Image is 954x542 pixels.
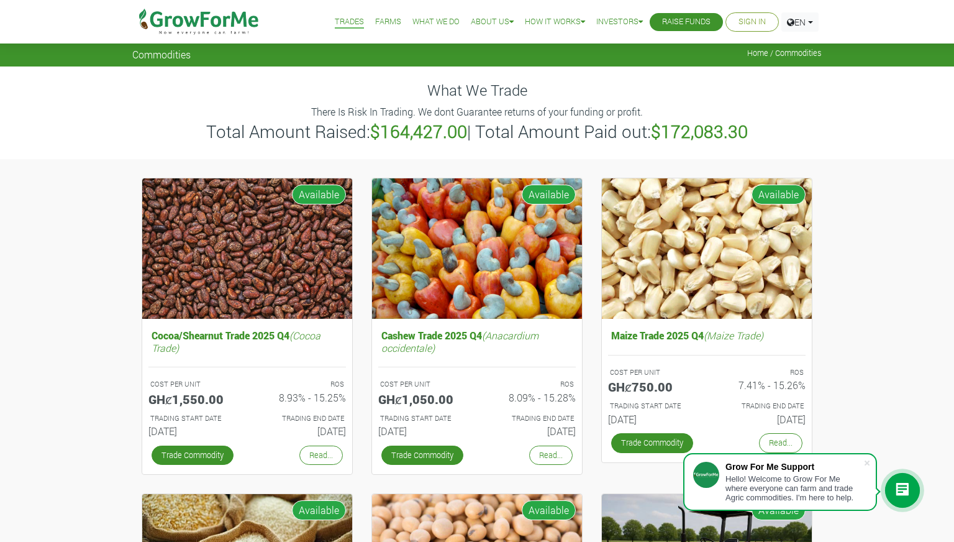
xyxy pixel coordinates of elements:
[747,48,822,58] span: Home / Commodities
[781,12,819,32] a: EN
[662,16,711,29] a: Raise Funds
[134,121,820,142] h3: Total Amount Raised: | Total Amount Paid out:
[381,329,538,354] i: (Anacardium occidentale)
[610,401,696,411] p: Estimated Trading Start Date
[716,413,806,425] h6: [DATE]
[602,178,812,319] img: growforme image
[486,425,576,437] h6: [DATE]
[378,392,468,406] h5: GHȼ1,050.00
[257,425,346,437] h6: [DATE]
[258,379,344,390] p: ROS
[522,500,576,520] span: Available
[292,185,346,204] span: Available
[378,425,468,437] h6: [DATE]
[152,446,234,465] a: Trade Commodity
[610,367,696,378] p: COST PER UNIT
[486,392,576,403] h6: 8.09% - 15.28%
[488,413,574,424] p: Estimated Trading End Date
[257,392,346,403] h6: 8.93% - 15.25%
[759,433,802,452] a: Read...
[381,446,463,465] a: Trade Commodity
[752,185,806,204] span: Available
[150,413,236,424] p: Estimated Trading Start Date
[716,379,806,391] h6: 7.41% - 15.26%
[380,413,466,424] p: Estimated Trading Start Date
[471,16,514,29] a: About Us
[132,81,822,99] h4: What We Trade
[651,120,748,143] b: $172,083.30
[738,16,766,29] a: Sign In
[412,16,460,29] a: What We Do
[608,379,697,394] h5: GHȼ750.00
[132,48,191,60] span: Commodities
[375,16,401,29] a: Farms
[370,120,467,143] b: $164,427.00
[372,178,582,319] img: growforme image
[522,185,576,204] span: Available
[525,16,585,29] a: How it Works
[380,379,466,390] p: COST PER UNIT
[611,433,693,452] a: Trade Commodity
[608,326,806,344] h5: Maize Trade 2025 Q4
[378,326,576,442] a: Cashew Trade 2025 Q4(Anacardium occidentale) COST PER UNIT GHȼ1,050.00 ROS 8.09% - 15.28% TRADING...
[299,446,343,465] a: Read...
[148,326,346,442] a: Cocoa/Shearnut Trade 2025 Q4(Cocoa Trade) COST PER UNIT GHȼ1,550.00 ROS 8.93% - 15.25% TRADING ST...
[718,367,804,378] p: ROS
[704,329,763,342] i: (Maize Trade)
[378,326,576,356] h5: Cashew Trade 2025 Q4
[152,329,320,354] i: (Cocoa Trade)
[335,16,364,29] a: Trades
[725,474,863,502] div: Hello! Welcome to Grow For Me where everyone can farm and trade Agric commodities. I'm here to help.
[608,413,697,425] h6: [DATE]
[148,392,238,406] h5: GHȼ1,550.00
[134,104,820,119] p: There Is Risk In Trading. We dont Guarantee returns of your funding or profit.
[292,500,346,520] span: Available
[488,379,574,390] p: ROS
[148,326,346,356] h5: Cocoa/Shearnut Trade 2025 Q4
[150,379,236,390] p: COST PER UNIT
[529,446,573,465] a: Read...
[725,462,863,472] div: Grow For Me Support
[148,425,238,437] h6: [DATE]
[258,413,344,424] p: Estimated Trading End Date
[718,401,804,411] p: Estimated Trading End Date
[608,326,806,430] a: Maize Trade 2025 Q4(Maize Trade) COST PER UNIT GHȼ750.00 ROS 7.41% - 15.26% TRADING START DATE [D...
[142,178,352,319] img: growforme image
[596,16,643,29] a: Investors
